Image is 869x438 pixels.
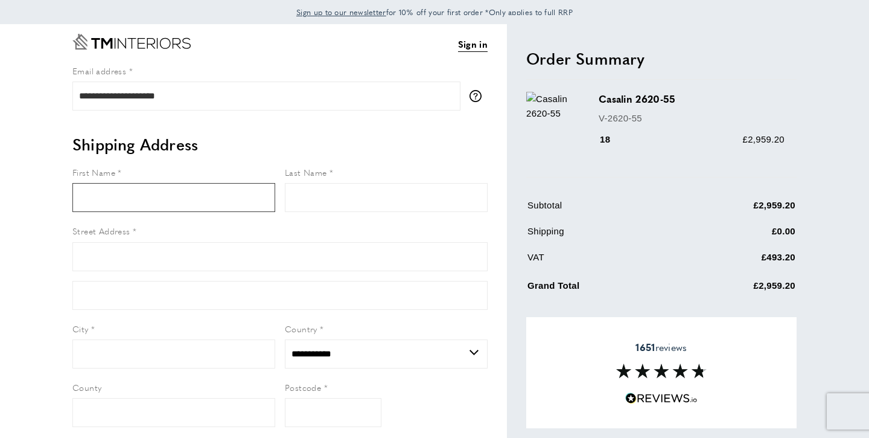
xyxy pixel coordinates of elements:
td: VAT [527,250,675,274]
span: Street Address [72,225,130,237]
td: Subtotal [527,198,675,222]
span: Last Name [285,166,327,178]
span: reviews [635,341,687,353]
span: Email address [72,65,126,77]
td: Grand Total [527,276,675,302]
img: Casalin 2620-55 [526,92,587,121]
span: for 10% off your first order *Only applies to full RRP [296,7,573,18]
a: Sign in [458,37,488,52]
span: Sign up to our newsletter [296,7,386,18]
h2: Shipping Address [72,134,488,155]
strong: 1651 [635,340,655,354]
span: Country [285,323,317,335]
td: £0.00 [676,224,795,248]
td: £2,959.20 [676,276,795,302]
span: First Name [72,166,115,178]
p: V-2620-55 [599,111,785,126]
h3: Casalin 2620-55 [599,92,785,106]
a: Go to Home page [72,34,191,50]
a: Sign up to our newsletter [296,6,386,18]
h2: Order Summary [526,48,797,69]
span: Postcode [285,381,321,393]
span: City [72,323,89,335]
span: £2,959.20 [743,134,785,144]
td: £493.20 [676,250,795,274]
button: More information [470,90,488,102]
img: Reviews section [616,364,707,378]
img: Reviews.io 5 stars [625,393,698,404]
span: County [72,381,101,393]
td: £2,959.20 [676,198,795,222]
div: 18 [599,132,627,147]
td: Shipping [527,224,675,248]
